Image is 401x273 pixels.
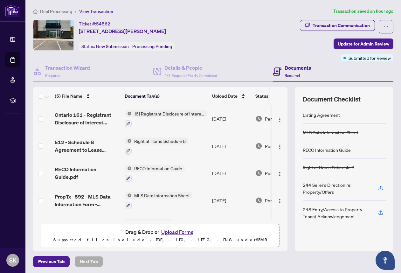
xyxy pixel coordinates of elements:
span: Right at Home Schedule B [132,137,188,144]
button: Transaction Communication [300,20,375,31]
span: Required [45,73,60,78]
span: RECO Information Guide [132,165,185,172]
span: Submitted for Review [349,54,391,61]
span: Update for Admin Review [338,39,389,49]
div: 248 Entry/Access to Property Tenant Acknowledgement [303,206,370,220]
span: Previous Tab [38,256,65,267]
div: RECO Information Guide [303,146,351,153]
div: Ticket #: [79,20,110,27]
span: 512 - Schedule B Agreement to Lease Commercial.pdf [55,138,120,154]
button: Logo [275,195,285,206]
th: Upload Date [210,87,253,105]
span: [STREET_ADDRESS][PERSON_NAME] [79,27,166,35]
img: Status Icon [125,137,132,144]
th: Document Tag(s) [122,87,210,105]
span: RECO Information Guide.pdf [55,165,120,181]
p: Supported files include .PDF, .JPG, .JPEG, .PNG under 25 MB [45,236,276,244]
td: [DATE] [210,105,253,132]
span: Ontario 161 - Registrant Disclosure of Interest Disposition of Property.pdf [55,111,120,126]
button: Status IconRight at Home Schedule B [125,137,188,155]
img: Document Status [255,143,262,150]
button: Upload Forms [159,228,195,236]
span: New Submission - Processing Pending [96,44,172,49]
span: Pending Review [265,197,297,204]
td: [DATE] [210,132,253,160]
span: 54562 [96,21,110,27]
img: logo [5,5,20,17]
span: SK [9,256,17,265]
th: (5) File Name [52,87,122,105]
button: Logo [275,114,285,124]
img: Status Icon [125,165,132,172]
img: Document Status [255,115,262,122]
button: Status IconMLS Data Information Sheet [125,192,192,209]
div: Right at Home Schedule B [303,164,354,171]
div: Listing Agreement [303,111,340,118]
img: Status Icon [125,219,132,226]
span: Drag & Drop or [125,228,195,236]
img: Logo [277,144,282,149]
td: [DATE] [210,160,253,187]
button: Next Tab [75,256,103,267]
span: home [33,9,38,14]
li: / [75,8,77,15]
span: Document Checklist [303,95,361,104]
td: [DATE] [210,187,253,214]
span: Updated Ontario 595 - Listing Agreement - Commercial - Landlord Designated Representation Agreeme... [55,220,120,235]
button: Open asap [376,251,395,270]
img: Document Status [255,197,262,204]
span: Required [285,73,300,78]
span: Listing Agreement [132,219,174,226]
img: Logo [277,199,282,204]
span: Pending Review [265,143,297,150]
img: Document Status [255,170,262,177]
span: 4/4 Required Fields Completed [164,73,217,78]
span: Upload Date [212,93,238,100]
span: Deal Processing [40,9,72,14]
button: Status Icon161 Registrant Disclosure of Interest - Disposition ofProperty [125,110,207,127]
h4: Transaction Wizard [45,64,90,72]
img: IMG-W12423150_1.jpg [33,20,73,50]
h4: Details & People [164,64,217,72]
span: Pending Review [265,170,297,177]
span: MLS Data Information Sheet [132,192,192,199]
div: 244 Seller’s Direction re: Property/Offers [303,181,370,195]
button: Update for Admin Review [334,38,393,49]
td: [DATE] [210,214,253,241]
img: Status Icon [125,192,132,199]
span: Pending Review [265,115,297,122]
button: Status IconRECO Information Guide [125,165,185,182]
img: Logo [277,117,282,122]
button: Logo [275,141,285,151]
button: Status IconListing Agreement [125,219,174,236]
button: Logo [275,168,285,178]
div: MLS Data Information Sheet [303,129,358,136]
span: ellipsis [384,24,388,29]
article: Transaction saved an hour ago [333,8,393,15]
span: (5) File Name [55,93,82,100]
th: Status [253,87,307,105]
span: PropTx - 592 - MLS Data Information Form - Commercial - LeaseSub-Lease.pdf [55,193,120,208]
img: Status Icon [125,110,132,117]
span: Drag & Drop orUpload FormsSupported files include .PDF, .JPG, .JPEG, .PNG under25MB [41,224,280,248]
span: 161 Registrant Disclosure of Interest - Disposition ofProperty [132,110,207,117]
span: Status [255,93,268,100]
h4: Documents [285,64,311,72]
div: Status: [79,42,175,51]
span: View Transaction [79,9,113,14]
button: Previous Tab [33,256,70,267]
div: Transaction Communication [313,20,370,31]
img: Logo [277,171,282,177]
